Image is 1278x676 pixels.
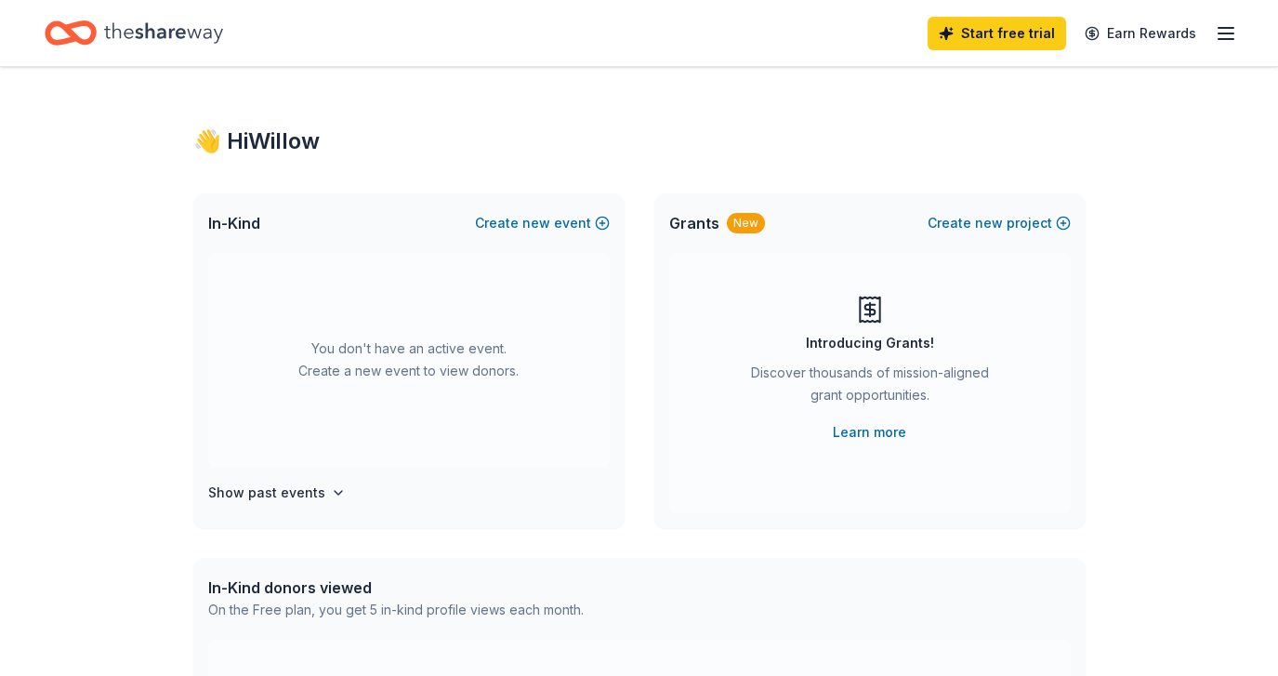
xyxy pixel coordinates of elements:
[45,11,223,55] a: Home
[208,577,584,599] div: In-Kind donors viewed
[669,212,719,234] span: Grants
[928,17,1066,50] a: Start free trial
[208,253,610,467] div: You don't have an active event. Create a new event to view donors.
[208,482,325,504] h4: Show past events
[833,421,906,444] a: Learn more
[475,212,610,234] button: Createnewevent
[975,212,1003,234] span: new
[727,213,765,233] div: New
[193,126,1086,156] div: 👋 Hi Willow
[522,212,550,234] span: new
[208,599,584,621] div: On the Free plan, you get 5 in-kind profile views each month.
[928,212,1071,234] button: Createnewproject
[744,362,996,414] div: Discover thousands of mission-aligned grant opportunities.
[208,212,260,234] span: In-Kind
[806,332,934,354] div: Introducing Grants!
[208,482,346,504] button: Show past events
[1074,17,1207,50] a: Earn Rewards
